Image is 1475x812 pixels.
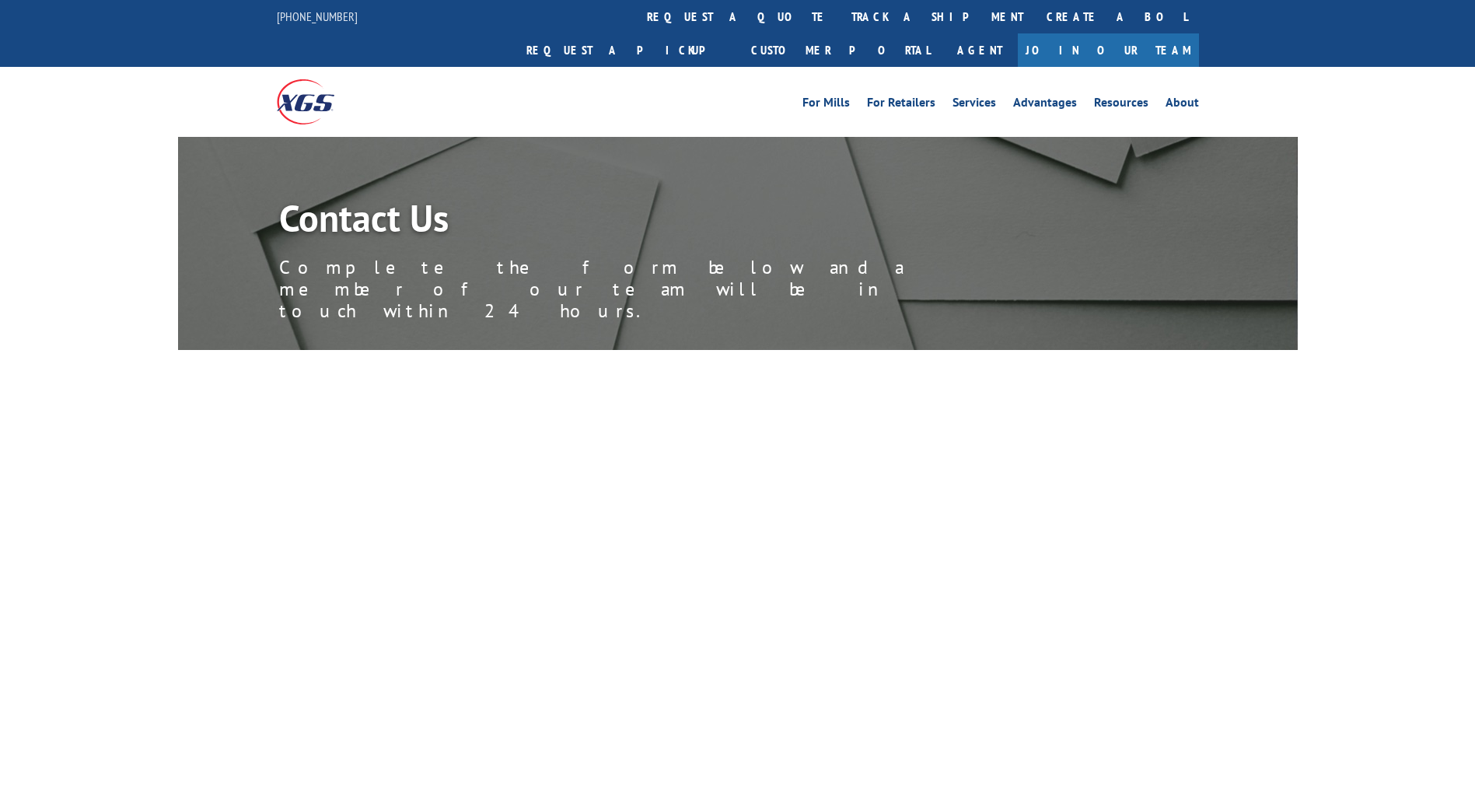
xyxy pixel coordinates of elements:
a: Request a pickup [515,33,739,67]
a: Resources [1094,96,1148,114]
a: Agent [942,33,1018,67]
h1: Contact Us [279,199,979,244]
p: Complete the form below and a member of our team will be in touch within 24 hours. [279,257,979,322]
a: Services [952,96,996,114]
a: For Retailers [867,96,935,114]
a: About [1166,96,1199,114]
a: Customer Portal [739,33,942,67]
a: Advantages [1013,96,1077,114]
a: For Mills [802,96,850,114]
a: Join Our Team [1018,33,1199,67]
a: [PHONE_NUMBER] [277,9,358,24]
